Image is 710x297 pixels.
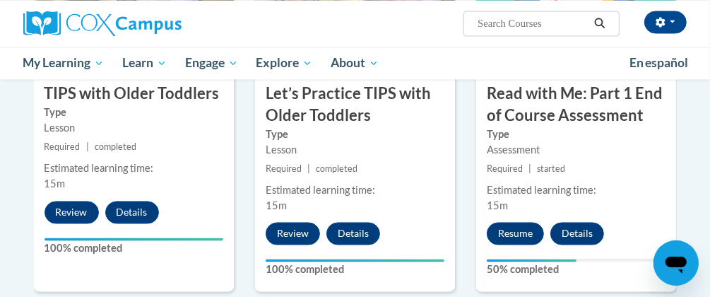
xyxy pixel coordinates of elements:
[629,55,689,70] span: En español
[528,163,531,174] span: |
[23,11,182,36] img: Cox Campus
[266,199,287,211] span: 15m
[538,163,566,174] span: started
[45,141,81,152] span: Required
[266,142,444,158] div: Lesson
[266,262,444,277] label: 100% completed
[620,48,698,78] a: En español
[185,54,238,71] span: Engage
[122,54,167,71] span: Learn
[45,161,223,176] div: Estimated learning time:
[307,163,310,174] span: |
[95,141,136,152] span: completed
[487,127,665,142] label: Type
[14,47,114,79] a: My Learning
[23,11,230,36] a: Cox Campus
[45,240,223,256] label: 100% completed
[487,262,665,277] label: 50% completed
[487,182,665,198] div: Estimated learning time:
[255,83,455,127] h3: Let’s Practice TIPS with Older Toddlers
[326,222,380,245] button: Details
[105,201,159,223] button: Details
[176,47,247,79] a: Engage
[487,259,576,262] div: Your progress
[589,15,610,32] button: Search
[86,141,89,152] span: |
[247,47,321,79] a: Explore
[476,15,589,32] input: Search Courses
[13,47,698,79] div: Main menu
[316,163,357,174] span: completed
[45,105,223,120] label: Type
[550,222,604,245] button: Details
[644,11,687,33] button: Account Settings
[487,163,523,174] span: Required
[45,238,223,240] div: Your progress
[266,259,444,262] div: Your progress
[266,222,320,245] button: Review
[487,199,508,211] span: 15m
[487,142,665,158] div: Assessment
[256,54,312,71] span: Explore
[113,47,176,79] a: Learn
[34,83,234,105] h3: TIPS with Older Toddlers
[331,54,379,71] span: About
[487,222,544,245] button: Resume
[321,47,388,79] a: About
[653,240,699,286] iframe: Button to launch messaging window
[266,182,444,198] div: Estimated learning time:
[45,120,223,136] div: Lesson
[476,83,676,127] h3: Read with Me: Part 1 End of Course Assessment
[266,163,302,174] span: Required
[23,54,104,71] span: My Learning
[45,201,99,223] button: Review
[45,177,66,190] span: 15m
[266,127,444,142] label: Type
